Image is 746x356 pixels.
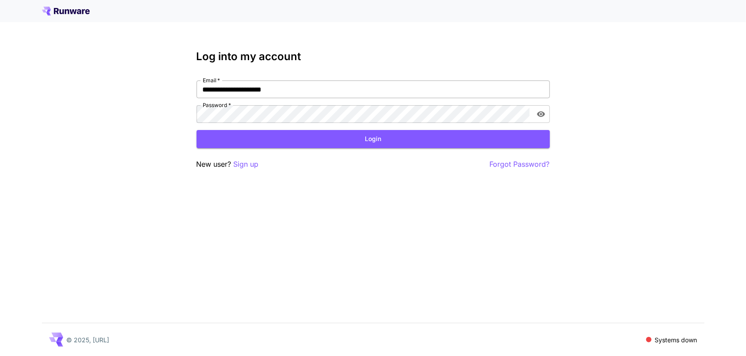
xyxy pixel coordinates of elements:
label: Password [203,101,231,109]
button: Forgot Password? [490,159,550,170]
p: New user? [197,159,259,170]
button: Login [197,130,550,148]
p: Systems down [655,335,697,345]
button: Sign up [234,159,259,170]
label: Email [203,77,220,84]
button: toggle password visibility [533,106,549,122]
p: © 2025, [URL] [67,335,110,345]
h3: Log into my account [197,50,550,63]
